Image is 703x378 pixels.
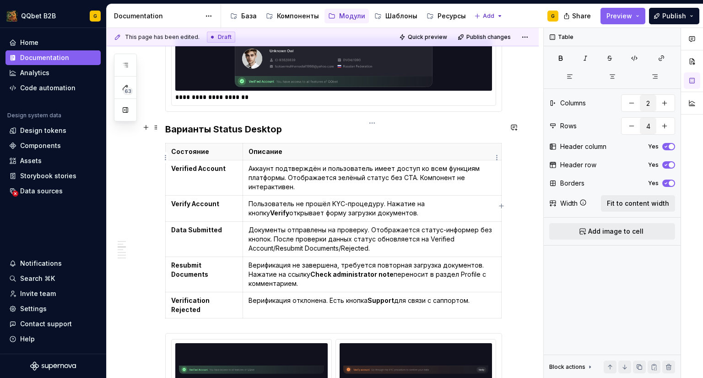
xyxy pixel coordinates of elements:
[5,66,101,80] a: Analytics
[549,363,585,371] div: Block actions
[483,12,494,20] span: Add
[7,112,61,119] div: Design system data
[123,88,133,95] span: 63
[125,33,200,41] span: This page has been edited.
[20,141,61,150] div: Components
[408,33,447,41] span: Quick preview
[6,11,17,22] img: 491028fe-7948-47f3-9fb2-82dab60b8b20.png
[2,6,104,26] button: QQbet B2BG
[30,362,76,371] svg: Supernova Logo
[560,199,578,208] div: Width
[5,301,101,316] a: Settings
[5,123,101,138] a: Design tokens
[601,195,675,212] button: Fit to content width
[20,274,55,283] div: Search ⌘K
[5,286,101,301] a: Invite team
[560,142,606,151] div: Header column
[549,361,594,373] div: Block actions
[249,225,496,253] p: Документы отправлены на проверку. Отображается статус-информер без кнопок. После проверки данных ...
[649,8,699,24] button: Publish
[5,35,101,50] a: Home
[438,11,466,21] div: Ресурсы
[549,223,675,240] button: Add image to cell
[20,289,56,298] div: Invite team
[471,10,506,22] button: Add
[20,156,42,165] div: Assets
[218,33,232,41] span: Draft
[171,261,208,278] strong: Resubmit Documents
[20,186,63,196] div: Data sources
[241,11,257,21] div: База
[270,209,289,217] strong: Verify
[5,50,101,65] a: Documentation
[466,33,511,41] span: Publish changes
[227,7,470,25] div: Page tree
[560,121,577,131] div: Rows
[606,11,632,21] span: Preview
[20,83,76,93] div: Code automation
[310,270,394,278] strong: Check administrator note
[5,184,101,198] a: Data sources
[560,99,586,108] div: Columns
[249,164,496,192] p: Аккаунт подтверждён и пользователь имеет доступ ко всем функциям платформы. Отображается зелёный ...
[277,11,319,21] div: Компоненты
[5,332,101,346] button: Help
[93,12,97,20] div: G
[249,199,496,218] p: Пользователь не прошёл KYC-процедуру. Нажатие на кнопку открывает форму загрузки документов.
[600,8,645,24] button: Preview
[20,334,35,344] div: Help
[5,81,101,95] a: Code automation
[249,261,496,288] p: Верификация не завершена, требуется повторная загрузка документов. Нажатие на ссылку переносит в ...
[324,9,369,23] a: Модули
[551,12,555,20] div: G
[559,8,597,24] button: Share
[20,53,69,62] div: Documentation
[171,296,211,313] strong: Verification Rejected
[648,161,659,169] label: Yes
[20,38,38,47] div: Home
[339,11,365,21] div: Модули
[20,126,66,135] div: Design tokens
[5,153,101,168] a: Assets
[371,9,421,23] a: Шаблоны
[5,317,101,331] button: Contact support
[572,11,591,21] span: Share
[423,9,470,23] a: Ресурсы
[20,259,62,268] div: Notifications
[5,138,101,153] a: Components
[249,147,496,156] p: Описание
[20,171,76,181] div: Storybook stories
[227,9,260,23] a: База
[249,296,496,305] p: Верификация отклонена. Есть кнопка для связи с саппортом.
[560,179,584,188] div: Borders
[385,11,417,21] div: Шаблоны
[20,68,49,77] div: Analytics
[588,227,644,236] span: Add image to cell
[662,11,686,21] span: Publish
[396,31,451,44] button: Quick preview
[5,271,101,286] button: Search ⌘K
[607,199,669,208] span: Fit to content width
[20,319,72,329] div: Contact support
[455,31,515,44] button: Publish changes
[171,164,226,172] strong: Verified Account
[21,11,56,21] div: QQbet B2B
[171,200,219,208] strong: Verify Account
[648,143,659,150] label: Yes
[20,304,47,313] div: Settings
[368,296,394,304] strong: Support
[171,147,237,156] p: Состояние
[560,160,596,170] div: Header row
[5,256,101,271] button: Notifications
[648,180,659,187] label: Yes
[114,11,200,21] div: Documentation
[262,9,323,23] a: Компоненты
[5,169,101,183] a: Storybook stories
[165,123,502,136] h3: Варианты Status Desktop
[171,226,222,234] strong: Data Submitted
